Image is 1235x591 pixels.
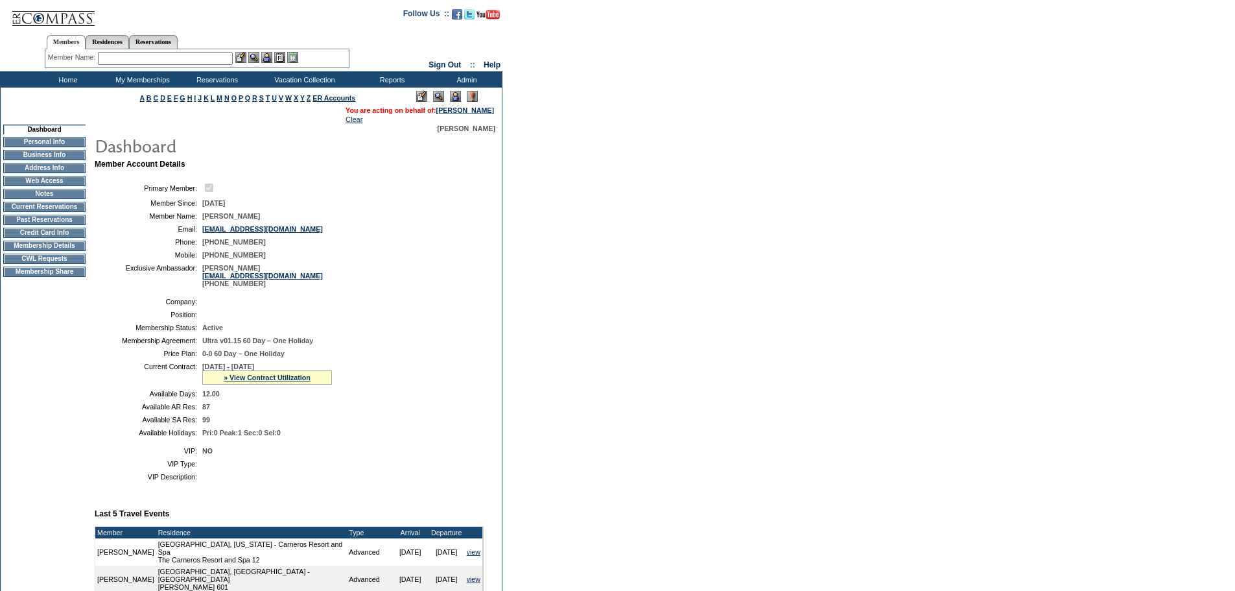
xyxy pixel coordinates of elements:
td: Member Name: [100,212,197,220]
a: B [147,94,152,102]
td: Price Plan: [100,350,197,357]
td: [GEOGRAPHIC_DATA], [US_STATE] - Carneros Resort and Spa The Carneros Resort and Spa 12 [156,538,347,566]
span: 87 [202,403,210,411]
td: Membership Status: [100,324,197,332]
a: H [187,94,193,102]
a: Follow us on Twitter [464,13,475,21]
img: Impersonate [450,91,461,102]
span: [PERSON_NAME] [438,125,495,132]
span: [PHONE_NUMBER] [202,251,266,259]
span: 99 [202,416,210,424]
td: [PERSON_NAME] [95,538,156,566]
td: Member [95,527,156,538]
img: b_edit.gif [235,52,246,63]
td: Membership Agreement: [100,337,197,344]
td: Residence [156,527,347,538]
span: [PHONE_NUMBER] [202,238,266,246]
span: Active [202,324,223,332]
a: L [211,94,215,102]
img: Reservations [274,52,285,63]
img: b_calculator.gif [287,52,298,63]
span: 0-0 60 Day – One Holiday [202,350,285,357]
a: F [174,94,178,102]
img: Impersonate [261,52,272,63]
a: Clear [346,115,362,123]
img: Log Concern/Member Elevation [467,91,478,102]
a: K [204,94,209,102]
td: Address Info [3,163,86,173]
td: Membership Share [3,267,86,277]
td: Personal Info [3,137,86,147]
a: [EMAIL_ADDRESS][DOMAIN_NAME] [202,225,323,233]
td: [DATE] [429,538,465,566]
td: Advanced [347,538,392,566]
td: Email: [100,225,197,233]
span: You are acting on behalf of: [346,106,494,114]
a: D [160,94,165,102]
img: Follow us on Twitter [464,9,475,19]
span: NO [202,447,213,455]
a: Members [47,35,86,49]
a: S [259,94,264,102]
span: [PERSON_NAME] [202,212,260,220]
td: My Memberships [104,71,178,88]
td: Reservations [178,71,253,88]
a: N [224,94,229,102]
td: Current Contract: [100,363,197,385]
td: Primary Member: [100,182,197,194]
a: ER Accounts [312,94,355,102]
td: Credit Card Info [3,228,86,238]
td: Membership Details [3,241,86,251]
img: View Mode [433,91,444,102]
span: 12.00 [202,390,220,398]
td: Web Access [3,176,86,186]
a: view [467,548,480,556]
td: Departure [429,527,465,538]
td: VIP Type: [100,460,197,468]
td: Vacation Collection [253,71,353,88]
td: Member Since: [100,199,197,207]
a: Become our fan on Facebook [452,13,462,21]
a: M [217,94,222,102]
a: I [194,94,196,102]
td: [DATE] [392,538,429,566]
td: Exclusive Ambassador: [100,264,197,287]
a: Subscribe to our YouTube Channel [476,13,500,21]
td: CWL Requests [3,254,86,264]
a: X [294,94,298,102]
a: E [167,94,172,102]
span: :: [470,60,475,69]
td: Business Info [3,150,86,160]
a: G [180,94,185,102]
b: Member Account Details [95,160,185,169]
a: » View Contract Utilization [224,374,311,381]
a: P [239,94,243,102]
a: view [467,575,480,583]
a: V [279,94,283,102]
a: O [231,94,237,102]
a: Y [300,94,305,102]
a: Residences [86,35,129,49]
td: Phone: [100,238,197,246]
td: Notes [3,189,86,199]
td: Admin [428,71,502,88]
a: Q [245,94,250,102]
a: R [252,94,257,102]
a: [EMAIL_ADDRESS][DOMAIN_NAME] [202,272,323,280]
td: Available Holidays: [100,429,197,437]
a: A [140,94,145,102]
td: VIP Description: [100,473,197,481]
a: Reservations [129,35,178,49]
b: Last 5 Travel Events [95,509,169,518]
a: W [285,94,292,102]
td: Type [347,527,392,538]
img: Edit Mode [416,91,427,102]
a: Sign Out [429,60,461,69]
img: View [248,52,259,63]
td: Home [29,71,104,88]
td: Dashboard [3,125,86,134]
td: Available SA Res: [100,416,197,424]
span: Pri:0 Peak:1 Sec:0 Sel:0 [202,429,281,437]
a: J [198,94,202,102]
a: Z [307,94,311,102]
